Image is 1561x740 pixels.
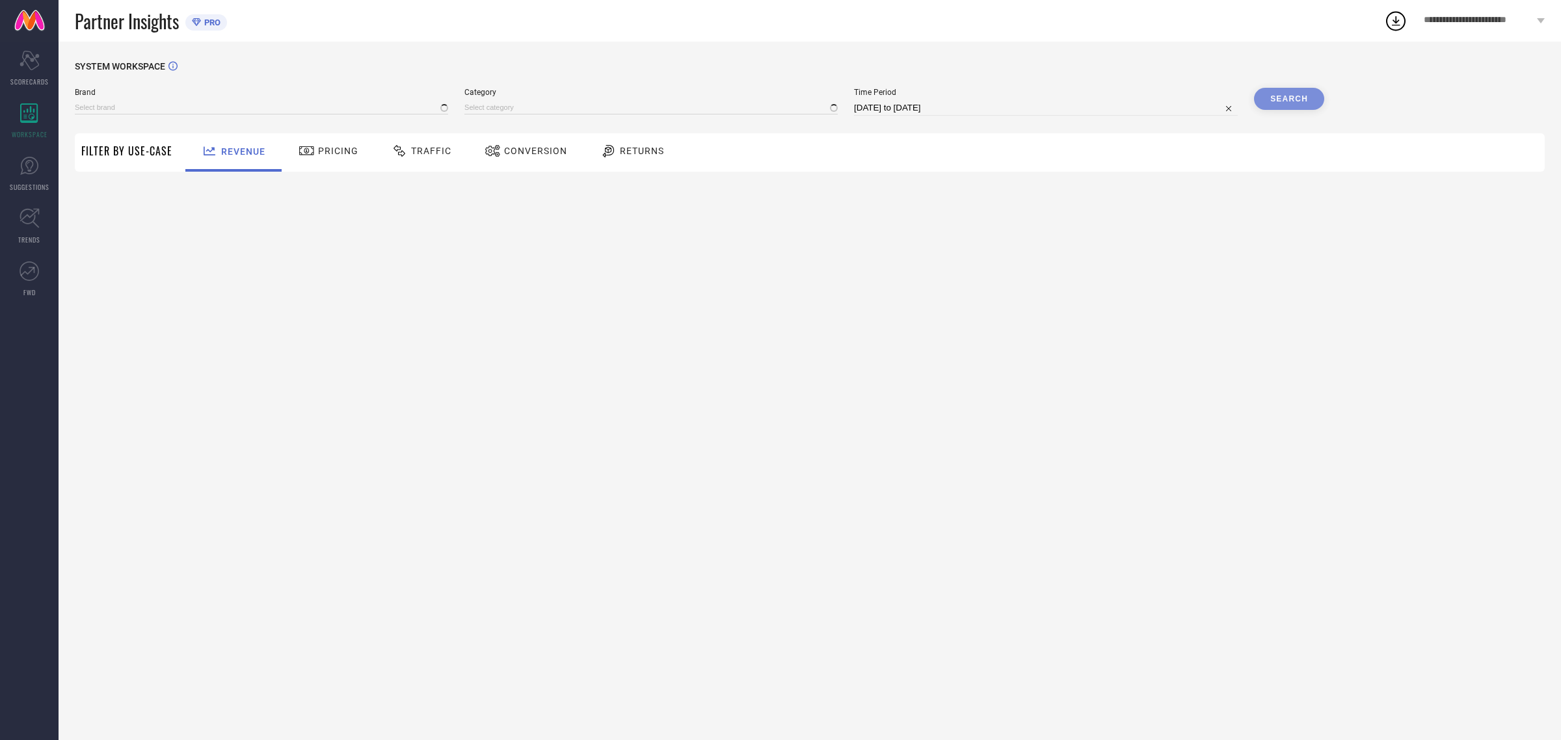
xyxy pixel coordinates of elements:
[75,8,179,34] span: Partner Insights
[81,143,172,159] span: Filter By Use-Case
[75,61,165,72] span: SYSTEM WORKSPACE
[75,101,448,114] input: Select brand
[201,18,220,27] span: PRO
[504,146,567,156] span: Conversion
[854,88,1238,97] span: Time Period
[10,77,49,86] span: SCORECARDS
[854,100,1238,116] input: Select time period
[318,146,358,156] span: Pricing
[464,101,838,114] input: Select category
[1384,9,1408,33] div: Open download list
[411,146,451,156] span: Traffic
[620,146,664,156] span: Returns
[12,129,47,139] span: WORKSPACE
[18,235,40,244] span: TRENDS
[75,88,448,97] span: Brand
[23,287,36,297] span: FWD
[464,88,838,97] span: Category
[10,182,49,192] span: SUGGESTIONS
[221,146,265,157] span: Revenue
